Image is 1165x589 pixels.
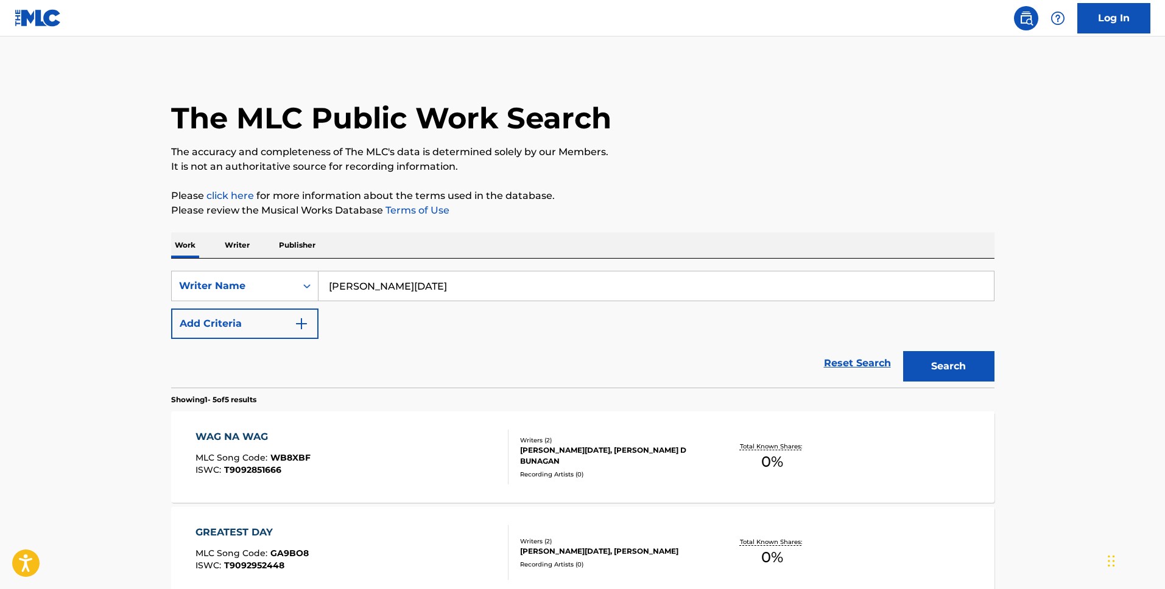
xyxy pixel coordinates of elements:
[1019,11,1033,26] img: search
[520,537,704,546] div: Writers ( 2 )
[1014,6,1038,30] a: Public Search
[520,470,704,479] div: Recording Artists ( 0 )
[171,100,611,136] h1: The MLC Public Work Search
[206,190,254,201] a: click here
[1108,543,1115,579] div: Drag
[195,464,224,475] span: ISWC :
[15,9,62,27] img: MLC Logo
[171,308,319,339] button: Add Criteria
[195,560,224,571] span: ISWC :
[171,159,994,174] p: It is not an authoritative source for recording information.
[520,546,704,557] div: [PERSON_NAME][DATE], [PERSON_NAME]
[740,442,805,451] p: Total Known Shares:
[740,537,805,546] p: Total Known Shares:
[520,436,704,445] div: Writers ( 2 )
[1046,6,1070,30] div: Help
[1104,531,1165,589] iframe: Chat Widget
[171,394,256,405] p: Showing 1 - 5 of 5 results
[1051,11,1065,26] img: help
[818,350,897,377] a: Reset Search
[761,546,783,568] span: 0 %
[520,445,704,467] div: [PERSON_NAME][DATE], [PERSON_NAME] D BUNAGAN
[171,411,994,503] a: WAG NA WAGMLC Song Code:WB8XBFISWC:T9092851666Writers (2)[PERSON_NAME][DATE], [PERSON_NAME] D BUN...
[171,145,994,159] p: The accuracy and completeness of The MLC's data is determined solely by our Members.
[179,279,289,293] div: Writer Name
[224,464,281,475] span: T9092851666
[270,452,311,463] span: WB8XBF
[221,232,253,258] p: Writer
[171,203,994,218] p: Please review the Musical Works Database
[195,548,270,559] span: MLC Song Code :
[761,451,783,473] span: 0 %
[195,525,309,540] div: GREATEST DAY
[270,548,309,559] span: GA9BO8
[520,560,704,569] div: Recording Artists ( 0 )
[195,452,270,463] span: MLC Song Code :
[383,204,449,216] a: Terms of Use
[171,232,199,258] p: Work
[195,430,311,444] div: WAG NA WAG
[171,189,994,203] p: Please for more information about the terms used in the database.
[1077,3,1150,33] a: Log In
[171,271,994,388] form: Search Form
[294,316,309,331] img: 9d2ae6d4665cec9f34b9.svg
[224,560,284,571] span: T9092952448
[903,351,994,382] button: Search
[275,232,319,258] p: Publisher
